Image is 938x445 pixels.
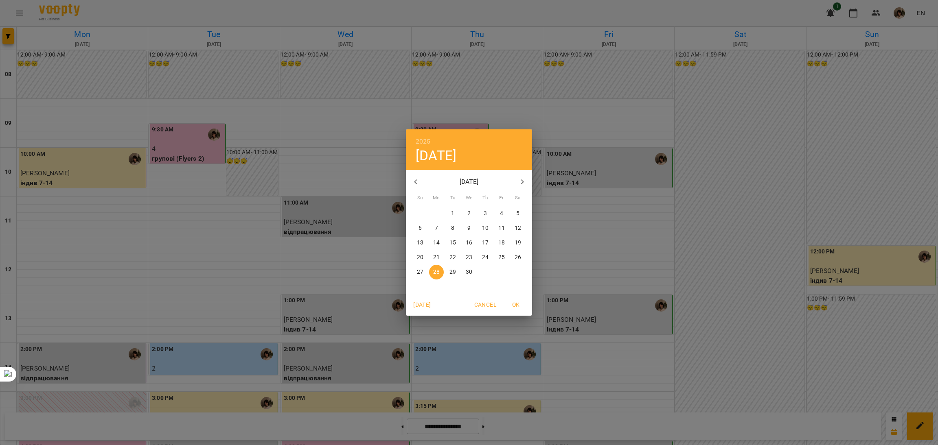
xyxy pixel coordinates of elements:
p: 3 [484,209,487,218]
p: [DATE] [425,177,513,187]
button: 24 [478,250,493,265]
p: 26 [515,253,521,262]
button: 6 [413,221,427,236]
button: 3 [478,206,493,221]
p: 17 [482,239,489,247]
button: 2025 [416,136,431,147]
span: OK [506,300,526,310]
button: 1 [445,206,460,221]
button: OK [503,297,529,312]
button: 23 [462,250,476,265]
span: Th [478,194,493,202]
p: 2 [467,209,471,218]
button: 9 [462,221,476,236]
p: 12 [515,224,521,232]
p: 5 [516,209,519,218]
p: 10 [482,224,489,232]
span: Tu [445,194,460,202]
button: 16 [462,236,476,250]
button: 22 [445,250,460,265]
p: 4 [500,209,503,218]
p: 29 [449,268,456,276]
button: 10 [478,221,493,236]
p: 30 [466,268,472,276]
p: 21 [433,253,440,262]
p: 16 [466,239,472,247]
button: 12 [511,221,525,236]
p: 28 [433,268,440,276]
p: 13 [417,239,423,247]
p: 6 [419,224,422,232]
button: 2 [462,206,476,221]
button: 13 [413,236,427,250]
button: [DATE] [409,297,435,312]
button: 4 [494,206,509,221]
button: 21 [429,250,444,265]
button: 8 [445,221,460,236]
p: 15 [449,239,456,247]
button: 25 [494,250,509,265]
p: 9 [467,224,471,232]
span: Sa [511,194,525,202]
button: Cancel [471,297,500,312]
span: Cancel [474,300,496,310]
button: 28 [429,265,444,279]
button: 17 [478,236,493,250]
p: 8 [451,224,454,232]
p: 19 [515,239,521,247]
button: 29 [445,265,460,279]
p: 24 [482,253,489,262]
span: [DATE] [412,300,432,310]
p: 14 [433,239,440,247]
p: 20 [417,253,423,262]
button: [DATE] [416,147,456,164]
button: 20 [413,250,427,265]
p: 27 [417,268,423,276]
button: 30 [462,265,476,279]
p: 18 [498,239,505,247]
p: 22 [449,253,456,262]
span: Mo [429,194,444,202]
p: 25 [498,253,505,262]
button: 11 [494,221,509,236]
button: 19 [511,236,525,250]
button: 15 [445,236,460,250]
p: 23 [466,253,472,262]
button: 14 [429,236,444,250]
p: 7 [435,224,438,232]
span: Fr [494,194,509,202]
p: 1 [451,209,454,218]
button: 7 [429,221,444,236]
button: 18 [494,236,509,250]
button: 5 [511,206,525,221]
button: 27 [413,265,427,279]
p: 11 [498,224,505,232]
span: Su [413,194,427,202]
button: 26 [511,250,525,265]
span: We [462,194,476,202]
